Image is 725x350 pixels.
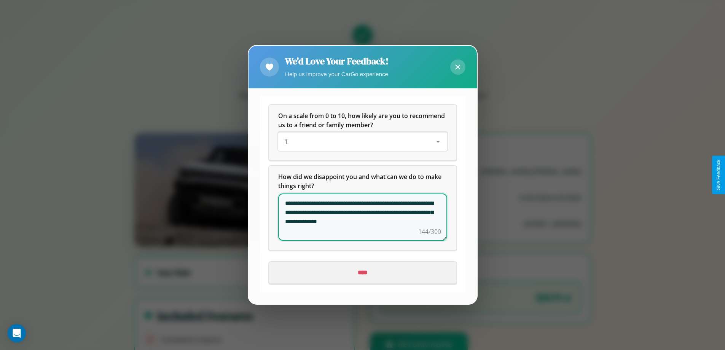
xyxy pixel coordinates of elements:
p: Help us improve your CarGo experience [285,69,389,79]
span: 1 [284,138,288,146]
div: Open Intercom Messenger [8,324,26,342]
div: On a scale from 0 to 10, how likely are you to recommend us to a friend or family member? [278,133,447,151]
div: 144/300 [418,227,441,237]
div: On a scale from 0 to 10, how likely are you to recommend us to a friend or family member? [269,105,456,160]
h2: We'd Love Your Feedback! [285,55,389,67]
h5: On a scale from 0 to 10, how likely are you to recommend us to a friend or family member? [278,112,447,130]
div: Give Feedback [716,160,721,190]
span: On a scale from 0 to 10, how likely are you to recommend us to a friend or family member? [278,112,446,129]
span: How did we disappoint you and what can we do to make things right? [278,173,443,190]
